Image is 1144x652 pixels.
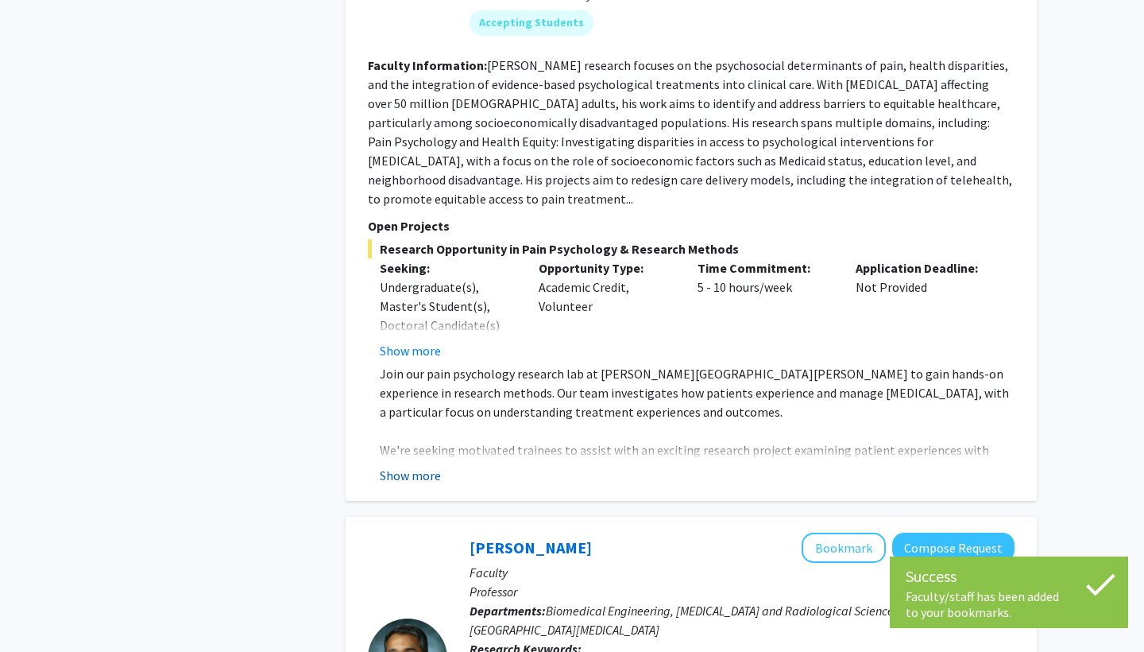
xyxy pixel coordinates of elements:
p: Faculty [470,563,1015,582]
div: Faculty/staff has been added to your bookmarks. [906,588,1112,620]
div: Success [906,565,1112,588]
p: Application Deadline: [856,258,991,277]
button: Show more [380,341,441,360]
p: Professor [470,582,1015,601]
fg-read-more: [PERSON_NAME] research focuses on the psychosocial determinants of pain, health disparities, and ... [368,57,1012,207]
button: Add Arvind Pathak to Bookmarks [802,533,886,563]
p: Seeking: [380,258,515,277]
div: 5 - 10 hours/week [686,258,844,360]
span: Biomedical Engineering, [MEDICAL_DATA] and Radiological Science, [PERSON_NAME][GEOGRAPHIC_DATA][M... [470,603,986,638]
a: [PERSON_NAME] [470,538,592,557]
p: Opportunity Type: [539,258,674,277]
div: Not Provided [844,258,1003,360]
p: We're seeking motivated trainees to assist with an exciting research project examining patient ex... [380,440,1015,479]
div: Academic Credit, Volunteer [527,258,686,360]
mat-chip: Accepting Students [470,10,593,36]
p: Time Commitment: [698,258,833,277]
div: Undergraduate(s), Master's Student(s), Doctoral Candidate(s) (PhD, MD, DMD, PharmD, etc.), Postdo... [380,277,515,468]
p: Open Projects [368,216,1015,235]
button: Show more [380,466,441,485]
button: Compose Request to Arvind Pathak [892,533,1015,562]
b: Departments: [470,603,546,619]
span: Research Opportunity in Pain Psychology & Research Methods [368,239,1015,258]
b: Faculty Information: [368,57,487,73]
p: Join our pain psychology research lab at [PERSON_NAME][GEOGRAPHIC_DATA][PERSON_NAME] to gain hand... [380,364,1015,421]
iframe: Chat [12,580,68,640]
